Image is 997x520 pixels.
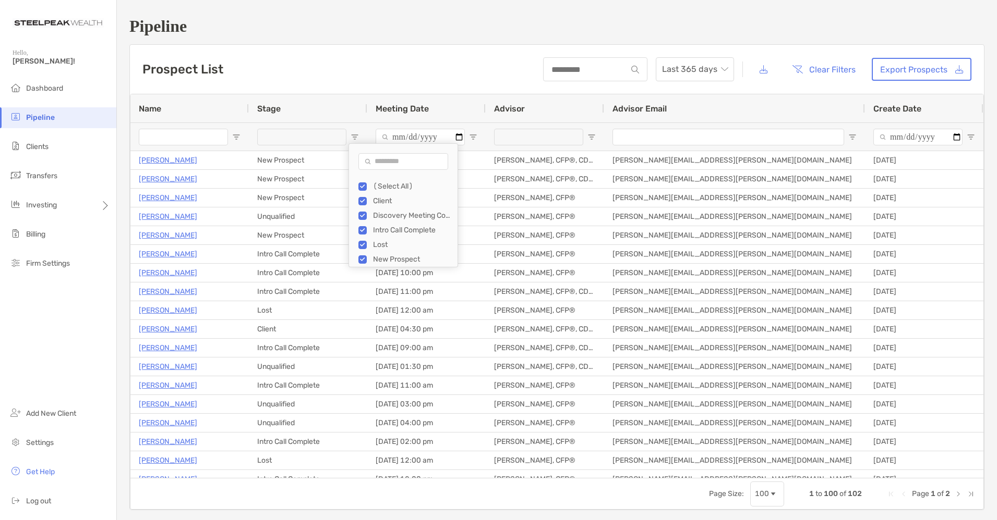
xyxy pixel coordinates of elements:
div: [PERSON_NAME][EMAIL_ADDRESS][PERSON_NAME][DOMAIN_NAME] [604,414,865,432]
div: New Prospect [373,255,451,264]
span: of [937,489,944,498]
div: [DATE] 01:30 pm [367,357,486,376]
a: [PERSON_NAME] [139,247,197,261]
span: Settings [26,438,54,447]
div: [DATE] [865,207,983,226]
span: Pipeline [26,113,55,122]
div: [DATE] [865,170,983,188]
div: New Prospect [249,170,367,188]
div: [PERSON_NAME], CFP® [486,414,604,432]
div: 100 [755,489,769,498]
span: 100 [824,489,838,498]
img: clients icon [9,140,22,152]
span: 102 [848,489,862,498]
img: Zoe Logo [13,4,104,42]
div: [DATE] 10:00 pm [367,264,486,282]
a: [PERSON_NAME] [139,304,197,317]
a: [PERSON_NAME] [139,323,197,336]
input: Create Date Filter Input [873,129,963,145]
a: [PERSON_NAME] [139,191,197,204]
p: [PERSON_NAME] [139,154,197,167]
input: Meeting Date Filter Input [376,129,465,145]
img: get-help icon [9,465,22,477]
div: [PERSON_NAME][EMAIL_ADDRESS][PERSON_NAME][DOMAIN_NAME] [604,395,865,413]
div: [DATE] [865,376,983,394]
div: [PERSON_NAME][EMAIL_ADDRESS][PERSON_NAME][DOMAIN_NAME] [604,376,865,394]
div: [DATE] 11:00 pm [367,282,486,301]
span: Transfers [26,171,57,180]
div: [DATE] 12:00 am [367,301,486,319]
div: [PERSON_NAME][EMAIL_ADDRESS][PERSON_NAME][DOMAIN_NAME] [604,451,865,469]
p: [PERSON_NAME] [139,266,197,279]
span: Log out [26,497,51,505]
div: [PERSON_NAME], CFP®, CDFA® [486,151,604,169]
span: Get Help [26,467,55,476]
div: [PERSON_NAME], CFP®, CDFA® [486,170,604,188]
div: [PERSON_NAME], CFP®, CDFA® [486,357,604,376]
img: logout icon [9,494,22,506]
div: Lost [249,301,367,319]
h3: Prospect List [142,62,223,77]
span: Clients [26,142,49,151]
div: [PERSON_NAME], CFP® [486,376,604,394]
div: First Page [887,490,895,498]
img: billing icon [9,227,22,240]
div: [PERSON_NAME][EMAIL_ADDRESS][PERSON_NAME][DOMAIN_NAME] [604,245,865,263]
span: Firm Settings [26,259,70,268]
div: [PERSON_NAME], CFP® [486,207,604,226]
span: Last 365 days [662,58,728,81]
span: Create Date [873,104,921,114]
div: [DATE] 11:00 am [367,376,486,394]
div: Intro Call Complete [249,339,367,357]
span: to [815,489,822,498]
a: [PERSON_NAME] [139,435,197,448]
p: [PERSON_NAME] [139,172,197,185]
div: Client [249,320,367,338]
span: Advisor [494,104,525,114]
div: Lost [373,240,451,249]
div: [PERSON_NAME][EMAIL_ADDRESS][PERSON_NAME][DOMAIN_NAME] [604,264,865,282]
h1: Pipeline [129,17,984,36]
span: 1 [809,489,814,498]
div: [PERSON_NAME], CFP® [486,226,604,244]
div: [DATE] [865,320,983,338]
div: New Prospect [249,151,367,169]
div: [DATE] 02:00 pm [367,432,486,451]
div: Unqualified [249,357,367,376]
a: [PERSON_NAME] [139,341,197,354]
div: [PERSON_NAME][EMAIL_ADDRESS][PERSON_NAME][DOMAIN_NAME] [604,170,865,188]
div: Unqualified [249,207,367,226]
div: [DATE] [865,357,983,376]
a: [PERSON_NAME] [139,416,197,429]
div: Intro Call Complete [249,376,367,394]
div: [PERSON_NAME][EMAIL_ADDRESS][PERSON_NAME][DOMAIN_NAME] [604,207,865,226]
p: [PERSON_NAME] [139,360,197,373]
p: [PERSON_NAME] [139,454,197,467]
div: [PERSON_NAME], CFP®, CDFA® [486,320,604,338]
div: [PERSON_NAME][EMAIL_ADDRESS][PERSON_NAME][DOMAIN_NAME] [604,301,865,319]
span: Page [912,489,929,498]
a: [PERSON_NAME] [139,229,197,242]
div: [PERSON_NAME], CFP®, CDFA® [486,282,604,301]
a: Export Prospects [872,58,971,81]
div: [PERSON_NAME][EMAIL_ADDRESS][PERSON_NAME][DOMAIN_NAME] [604,189,865,207]
div: [PERSON_NAME], CFP® [486,264,604,282]
img: investing icon [9,198,22,211]
div: [PERSON_NAME], CFP® [486,432,604,451]
span: Advisor Email [612,104,667,114]
div: [DATE] 12:00 am [367,451,486,469]
div: Intro Call Complete [249,264,367,282]
div: [PERSON_NAME][EMAIL_ADDRESS][PERSON_NAME][DOMAIN_NAME] [604,357,865,376]
div: [DATE] [865,451,983,469]
img: input icon [631,66,639,73]
div: New Prospect [249,226,367,244]
div: Discovery Meeting Complete [373,211,451,220]
div: Next Page [954,490,963,498]
div: [PERSON_NAME][EMAIL_ADDRESS][PERSON_NAME][DOMAIN_NAME] [604,226,865,244]
img: transfers icon [9,169,22,181]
